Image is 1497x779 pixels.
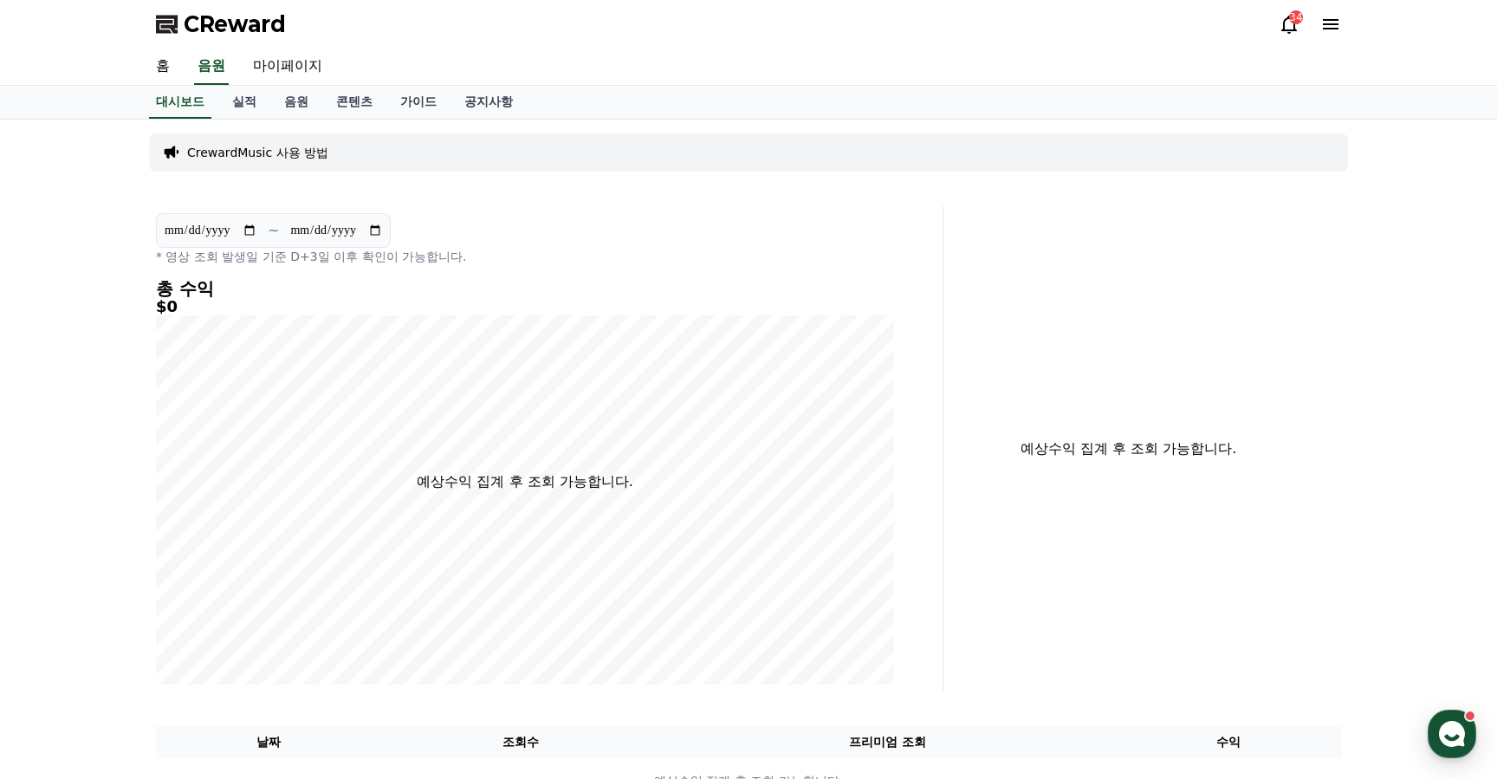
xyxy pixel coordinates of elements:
a: 공지사항 [450,86,527,119]
a: CReward [156,10,286,38]
span: 홈 [55,575,65,589]
a: 실적 [218,86,270,119]
th: 조회수 [382,726,660,758]
a: 홈 [5,549,114,593]
a: 마이페이지 [239,49,336,85]
h4: 총 수익 [156,279,894,298]
span: CReward [184,10,286,38]
a: 34 [1279,14,1299,35]
p: 예상수익 집계 후 조회 가능합니다. [417,471,632,492]
a: 음원 [270,86,322,119]
a: 가이드 [386,86,450,119]
div: 34 [1289,10,1303,24]
a: 콘텐츠 [322,86,386,119]
a: CrewardMusic 사용 방법 [187,144,328,161]
span: 설정 [268,575,288,589]
a: 대시보드 [149,86,211,119]
h5: $0 [156,298,894,315]
a: 홈 [142,49,184,85]
th: 수익 [1115,726,1341,758]
span: 대화 [159,576,179,590]
a: 음원 [194,49,229,85]
a: 대화 [114,549,224,593]
th: 날짜 [156,726,382,758]
p: ~ [268,220,279,241]
p: 예상수익 집계 후 조회 가능합니다. [957,438,1299,459]
th: 프리미엄 조회 [660,726,1115,758]
a: 설정 [224,549,333,593]
p: * 영상 조회 발생일 기준 D+3일 이후 확인이 가능합니다. [156,248,894,265]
